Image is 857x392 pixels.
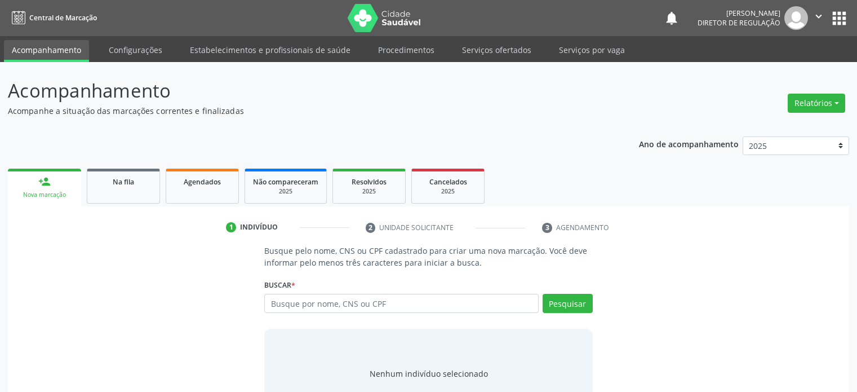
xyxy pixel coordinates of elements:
[420,187,476,196] div: 2025
[182,40,358,60] a: Estabelecimentos e profissionais de saúde
[341,187,397,196] div: 2025
[16,191,73,199] div: Nova marcação
[253,177,318,187] span: Não compareceram
[240,222,278,232] div: Indivíduo
[352,177,387,187] span: Resolvidos
[8,77,597,105] p: Acompanhamento
[788,94,845,113] button: Relatórios
[808,6,829,30] button: 
[226,222,236,232] div: 1
[370,368,488,380] div: Nenhum indivíduo selecionado
[784,6,808,30] img: img
[113,177,134,187] span: Na fila
[812,10,825,23] i: 
[184,177,221,187] span: Agendados
[264,294,538,313] input: Busque por nome, CNS ou CPF
[698,8,780,18] div: [PERSON_NAME]
[38,175,51,188] div: person_add
[29,13,97,23] span: Central de Marcação
[370,40,442,60] a: Procedimentos
[664,10,680,26] button: notifications
[8,8,97,27] a: Central de Marcação
[543,294,593,313] button: Pesquisar
[639,136,739,151] p: Ano de acompanhamento
[101,40,170,60] a: Configurações
[551,40,633,60] a: Serviços por vaga
[8,105,597,117] p: Acompanhe a situação das marcações correntes e finalizadas
[454,40,539,60] a: Serviços ofertados
[829,8,849,28] button: apps
[264,245,592,268] p: Busque pelo nome, CNS ou CPF cadastrado para criar uma nova marcação. Você deve informar pelo men...
[4,40,89,62] a: Acompanhamento
[264,276,295,294] label: Buscar
[429,177,467,187] span: Cancelados
[253,187,318,196] div: 2025
[698,18,780,28] span: Diretor de regulação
